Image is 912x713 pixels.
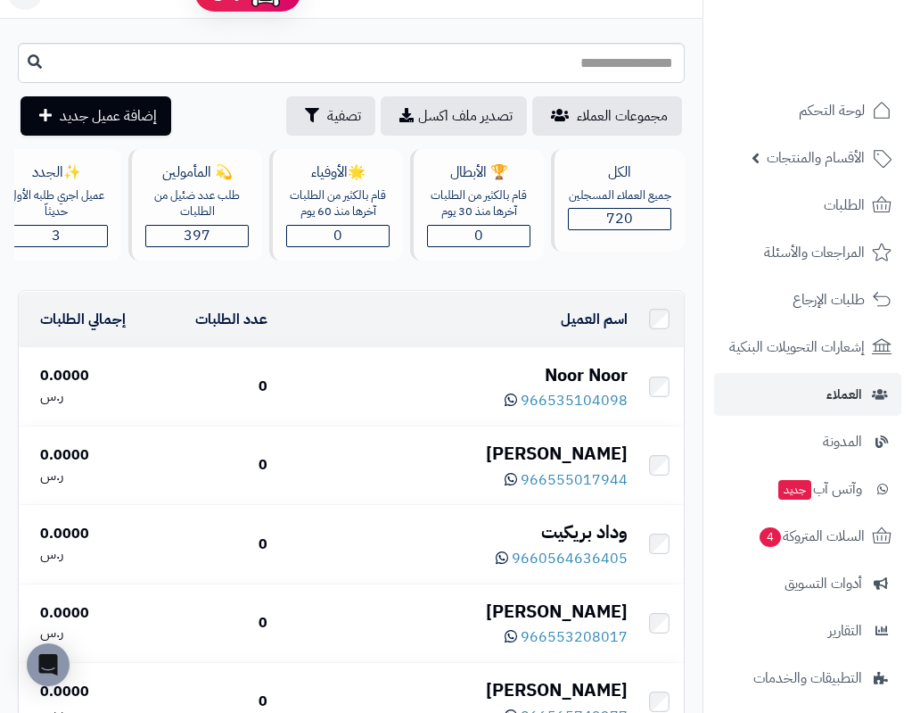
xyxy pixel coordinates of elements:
[125,149,266,277] a: 💫 المأمولينطلب عدد ضئيل من الطلبات397
[282,362,628,388] div: Noor Noor
[21,96,171,136] a: إضافة عميل جديد
[145,162,249,183] div: 💫 المأمولين
[286,96,375,136] button: تصفية
[714,609,901,652] a: التقارير
[505,469,628,491] a: 966555017944
[505,626,628,648] a: 966553208017
[4,162,108,183] div: ✨الجدد
[764,240,865,265] span: المراجعات والأسئلة
[729,335,865,360] span: إشعارات التحويلات البنكية
[758,524,865,549] span: السلات المتروكة
[568,162,671,183] div: الكل
[407,149,547,277] a: 🏆 الأبطالقام بالكثير من الطلبات آخرها منذ 30 يوم0
[714,373,901,416] a: العملاء
[282,519,628,545] div: وداد بريكيت
[547,149,688,277] a: الكلجميع العملاء المسجلين720
[521,626,628,648] span: 966553208017
[327,105,361,127] span: تصفية
[145,187,249,220] div: طلب عدد ضئيل من الطلبات
[714,515,901,558] a: السلات المتروكة4
[714,89,901,132] a: لوحة التحكم
[282,677,628,703] div: [PERSON_NAME]
[4,187,108,220] div: عميل اجري طلبه الأول حديثاّ
[40,623,127,643] div: ر.س
[282,599,628,625] div: [PERSON_NAME]
[40,445,127,466] div: 0.0000
[40,466,127,486] div: ر.س
[778,480,811,500] span: جديد
[143,692,267,712] div: 0
[287,226,389,246] span: 0
[828,618,862,643] span: التقارير
[824,193,865,218] span: الطلبات
[286,187,390,220] div: قام بالكثير من الطلبات آخرها منذ 60 يوم
[568,187,671,204] div: جميع العملاء المسجلين
[418,105,513,127] span: تصدير ملف اكسل
[427,162,530,183] div: 🏆 الأبطال
[569,209,670,229] span: 720
[60,105,157,127] span: إضافة عميل جديد
[767,145,865,170] span: الأقسام والمنتجات
[521,390,628,411] span: 966535104098
[40,682,127,702] div: 0.0000
[714,184,901,227] a: الطلبات
[505,390,628,411] a: 966535104098
[40,386,127,407] div: ر.س
[799,98,865,123] span: لوحة التحكم
[496,548,628,569] a: 9660564636405
[40,309,126,330] a: إجمالي الطلبات
[714,326,901,369] a: إشعارات التحويلات البنكية
[760,527,782,548] span: 4
[146,226,248,246] span: 397
[714,657,901,700] a: التطبيقات والخدمات
[286,162,390,183] div: 🌟الأوفياء
[5,226,107,246] span: 3
[714,468,901,510] a: وآتس آبجديد
[714,562,901,605] a: أدوات التسويق
[143,613,267,634] div: 0
[714,278,901,321] a: طلبات الإرجاع
[27,643,70,686] div: Open Intercom Messenger
[714,420,901,463] a: المدونة
[40,524,127,544] div: 0.0000
[143,535,267,555] div: 0
[195,309,267,330] a: عدد الطلبات
[143,455,267,476] div: 0
[521,469,628,491] span: 966555017944
[753,666,862,691] span: التطبيقات والخدمات
[143,377,267,397] div: 0
[381,96,527,136] a: تصدير ملف اكسل
[40,603,127,624] div: 0.0000
[791,40,895,78] img: logo-2.png
[266,149,407,277] a: 🌟الأوفياءقام بالكثير من الطلبات آخرها منذ 60 يوم0
[561,309,628,330] a: اسم العميل
[427,187,530,220] div: قام بالكثير من الطلبات آخرها منذ 30 يوم
[714,231,901,274] a: المراجعات والأسئلة
[776,477,862,502] span: وآتس آب
[577,105,668,127] span: مجموعات العملاء
[823,429,862,454] span: المدونة
[40,544,127,565] div: ر.س
[40,366,127,386] div: 0.0000
[532,96,682,136] a: مجموعات العملاء
[282,441,628,467] div: [PERSON_NAME]
[428,226,530,246] span: 0
[512,548,628,569] span: 9660564636405
[826,382,862,407] span: العملاء
[785,571,862,596] span: أدوات التسويق
[793,287,865,312] span: طلبات الإرجاع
